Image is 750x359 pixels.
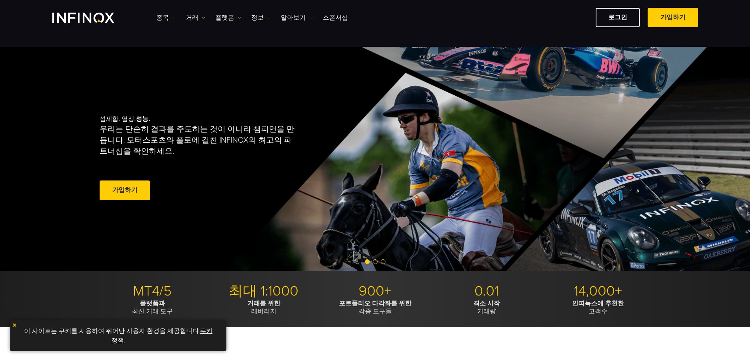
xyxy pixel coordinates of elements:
p: 최대 1:1000 [211,283,317,300]
a: INFINOX Logo [52,13,133,23]
a: 가입하기 [648,8,698,27]
strong: 최소 시작 [473,299,500,307]
strong: 포트폴리오 다각화를 위한 [339,299,411,307]
p: 14,000+ [545,283,651,300]
p: 고객수 [545,299,651,315]
a: 플랫폼 [215,13,241,22]
a: 알아보기 [281,13,313,22]
p: 0.01 [434,283,539,300]
p: 레버리지 [211,299,317,315]
p: 우리는 단순히 결과를 주도하는 것이 아니라 챔피언을 만듭니다. 모터스포츠와 폴로에 걸친 INFINOX의 최고의 파트너십을 확인하세요. [100,124,298,157]
div: 섬세함. 열정. [100,102,348,214]
span: Go to slide 3 [381,259,385,264]
a: 가입하기 [100,180,150,200]
span: Go to slide 1 [365,259,370,264]
strong: 성능. [136,115,150,123]
a: 정보 [251,13,271,22]
a: 종목 [156,13,176,22]
span: Go to slide 2 [373,259,378,264]
p: 각종 도구들 [322,299,428,315]
p: 거래량 [434,299,539,315]
a: 스폰서십 [323,13,348,22]
p: 900+ [322,283,428,300]
strong: 거래를 위한 [247,299,280,307]
strong: 플랫폼과 [140,299,165,307]
p: MT4/5 [100,283,205,300]
a: 거래 [186,13,206,22]
a: 로그인 [596,8,640,27]
p: 이 사이트는 쿠키를 사용하여 뛰어난 사용자 환경을 제공합니다. . [14,324,222,347]
img: yellow close icon [12,322,17,328]
strong: 인피녹스에 추천한 [572,299,624,307]
p: 최신 거래 도구 [100,299,205,315]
